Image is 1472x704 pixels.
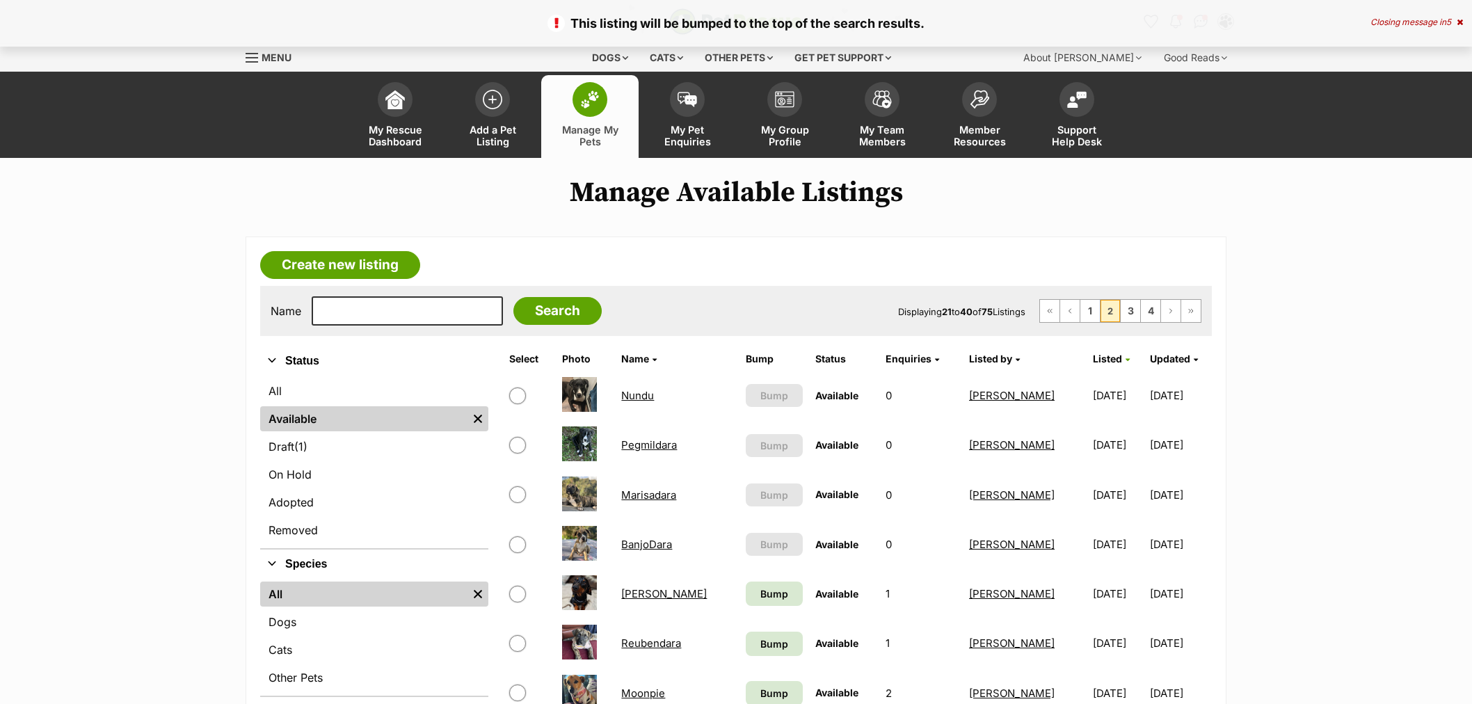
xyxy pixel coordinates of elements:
[948,124,1011,147] span: Member Resources
[810,348,879,370] th: Status
[541,75,639,158] a: Manage My Pets
[746,582,803,606] a: Bump
[1154,44,1237,72] div: Good Reads
[1161,300,1181,322] a: Next page
[1121,300,1140,322] a: Page 3
[246,44,301,69] a: Menu
[483,90,502,109] img: add-pet-listing-icon-0afa8454b4691262ce3f59096e99ab1cd57d4a30225e0717b998d2c9b9846f56.svg
[815,687,858,698] span: Available
[969,353,1020,365] a: Listed by
[467,406,488,431] a: Remove filter
[621,353,657,365] a: Name
[872,90,892,109] img: team-members-icon-5396bd8760b3fe7c0b43da4ab00e1e3bb1a5d9ba89233759b79545d2d3fc5d0d.svg
[760,488,788,502] span: Bump
[898,306,1025,317] span: Displaying to of Listings
[513,297,602,325] input: Search
[760,438,788,453] span: Bump
[260,579,488,696] div: Species
[931,75,1028,158] a: Member Resources
[385,90,405,109] img: dashboard-icon-eb2f2d2d3e046f16d808141f083e7271f6b2e854fb5c12c21221c1fb7104beca.svg
[760,388,788,403] span: Bump
[815,390,858,401] span: Available
[760,586,788,601] span: Bump
[785,44,901,72] div: Get pet support
[260,406,467,431] a: Available
[740,348,809,370] th: Bump
[969,488,1055,502] a: [PERSON_NAME]
[969,438,1055,451] a: [PERSON_NAME]
[260,434,488,459] a: Draft
[467,582,488,607] a: Remove filter
[815,637,858,649] span: Available
[695,44,783,72] div: Other pets
[621,687,665,700] a: Moonpie
[969,389,1055,402] a: [PERSON_NAME]
[260,555,488,573] button: Species
[260,352,488,370] button: Status
[815,488,858,500] span: Available
[14,14,1458,33] p: This listing will be bumped to the top of the search results.
[294,438,307,455] span: (1)
[753,124,816,147] span: My Group Profile
[271,305,301,317] label: Name
[942,306,952,317] strong: 21
[1087,570,1148,618] td: [DATE]
[260,518,488,543] a: Removed
[1150,471,1210,519] td: [DATE]
[880,520,962,568] td: 0
[1087,471,1148,519] td: [DATE]
[260,378,488,403] a: All
[1087,619,1148,667] td: [DATE]
[1141,300,1160,322] a: Page 4
[678,92,697,107] img: pet-enquiries-icon-7e3ad2cf08bfb03b45e93fb7055b45f3efa6380592205ae92323e6603595dc1f.svg
[880,570,962,618] td: 1
[960,306,973,317] strong: 40
[880,471,962,519] td: 0
[969,637,1055,650] a: [PERSON_NAME]
[621,488,676,502] a: Marisadara
[262,51,291,63] span: Menu
[1150,371,1210,419] td: [DATE]
[969,587,1055,600] a: [PERSON_NAME]
[746,632,803,656] a: Bump
[1370,17,1463,27] div: Closing message in
[736,75,833,158] a: My Group Profile
[1150,520,1210,568] td: [DATE]
[1060,300,1080,322] a: Previous page
[621,389,654,402] a: Nundu
[656,124,719,147] span: My Pet Enquiries
[1150,570,1210,618] td: [DATE]
[1150,353,1190,365] span: Updated
[1039,299,1201,323] nav: Pagination
[880,371,962,419] td: 0
[969,538,1055,551] a: [PERSON_NAME]
[557,348,615,370] th: Photo
[760,686,788,701] span: Bump
[580,90,600,109] img: manage-my-pets-icon-02211641906a0b7f246fdf0571729dbe1e7629f14944591b6c1af311fb30b64b.svg
[1087,421,1148,469] td: [DATE]
[886,353,931,365] span: translation missing: en.admin.listings.index.attributes.enquiries
[1181,300,1201,322] a: Last page
[746,533,803,556] button: Bump
[260,462,488,487] a: On Hold
[260,637,488,662] a: Cats
[1446,17,1451,27] span: 5
[461,124,524,147] span: Add a Pet Listing
[1093,353,1130,365] a: Listed
[1093,353,1122,365] span: Listed
[260,251,420,279] a: Create new listing
[815,538,858,550] span: Available
[621,353,649,365] span: Name
[621,637,681,650] a: Reubendara
[621,438,677,451] a: Pegmildara
[504,348,554,370] th: Select
[559,124,621,147] span: Manage My Pets
[969,353,1012,365] span: Listed by
[833,75,931,158] a: My Team Members
[444,75,541,158] a: Add a Pet Listing
[260,609,488,634] a: Dogs
[815,439,858,451] span: Available
[880,619,962,667] td: 1
[260,490,488,515] a: Adopted
[982,306,993,317] strong: 75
